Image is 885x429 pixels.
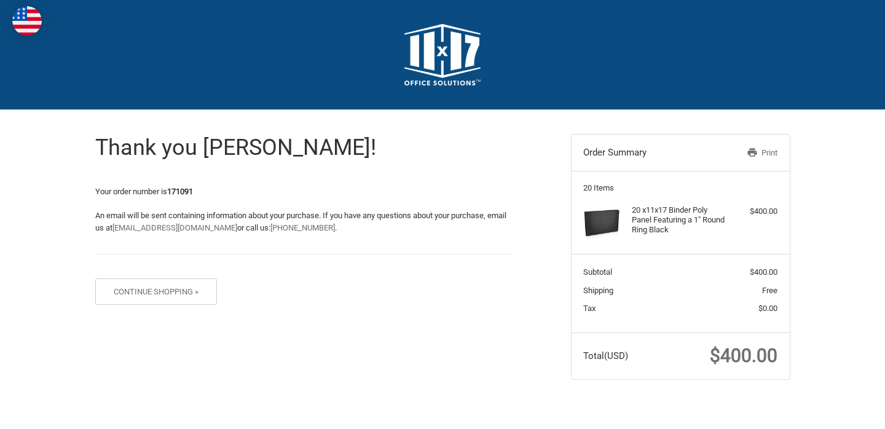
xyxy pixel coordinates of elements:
div: $400.00 [729,205,777,218]
h3: 20 Items [583,183,777,193]
span: Tax [583,304,596,313]
button: Continue Shopping » [95,278,218,305]
strong: 171091 [167,187,193,196]
a: [PHONE_NUMBER] [270,223,335,232]
a: [EMAIL_ADDRESS][DOMAIN_NAME] [112,223,237,232]
span: Your order number is [95,187,193,196]
span: An email will be sent containing information about your purchase. If you have any questions about... [95,211,506,232]
span: Total (USD) [583,350,628,361]
h3: Order Summary [583,147,714,159]
img: duty and tax information for United States [12,6,42,36]
span: $400.00 [750,267,777,277]
a: Print [714,147,777,159]
span: $0.00 [758,304,777,313]
span: Subtotal [583,267,612,277]
span: Shipping [583,286,613,295]
h4: 20 x 11x17 Binder Poly Panel Featuring a 1" Round Ring Black [632,205,726,235]
h1: Thank you [PERSON_NAME]! [95,134,514,162]
img: 11x17.com [404,24,481,85]
span: Free [762,286,777,295]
